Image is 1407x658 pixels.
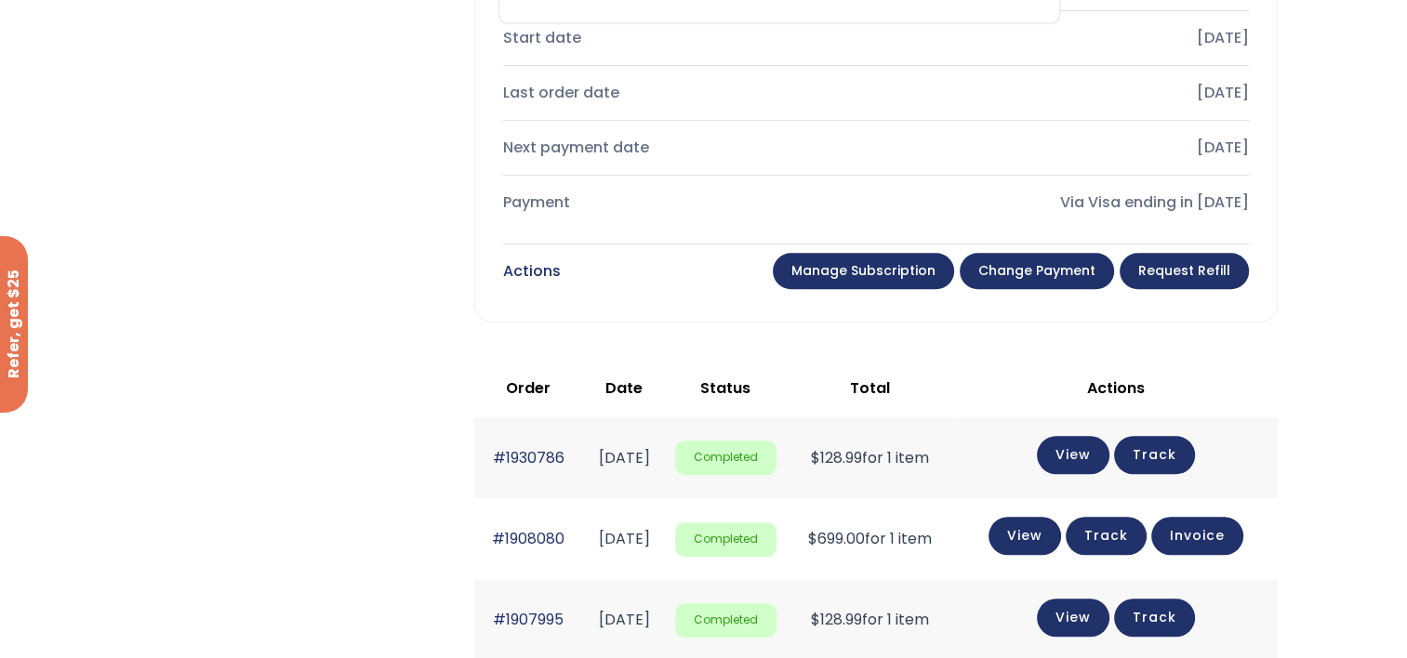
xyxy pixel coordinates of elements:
[492,528,564,549] a: #1908080
[503,135,861,161] div: Next payment date
[503,258,561,284] div: Actions
[786,417,954,498] td: for 1 item
[808,528,817,549] span: $
[811,609,820,630] span: $
[675,522,777,557] span: Completed
[808,528,865,549] span: 699.00
[605,377,643,399] span: Date
[850,377,890,399] span: Total
[891,25,1249,51] div: [DATE]
[503,190,861,216] div: Payment
[503,25,861,51] div: Start date
[811,447,862,468] span: 128.99
[700,377,750,399] span: Status
[599,447,650,468] time: [DATE]
[506,377,551,399] span: Order
[503,80,861,106] div: Last order date
[493,447,564,468] a: #1930786
[891,190,1249,216] div: Via Visa ending in [DATE]
[1120,253,1249,290] a: Request Refill
[773,253,954,290] a: Manage Subscription
[989,517,1061,555] a: View
[1066,517,1147,555] a: Track
[599,528,650,549] time: [DATE]
[1087,377,1145,399] span: Actions
[493,609,564,630] a: #1907995
[1151,517,1243,555] a: Invoice
[1114,436,1195,474] a: Track
[1114,599,1195,637] a: Track
[811,447,820,468] span: $
[891,80,1249,106] div: [DATE]
[811,609,862,630] span: 128.99
[675,603,777,638] span: Completed
[599,609,650,630] time: [DATE]
[1037,599,1109,637] a: View
[675,441,777,475] span: Completed
[786,498,954,579] td: for 1 item
[891,135,1249,161] div: [DATE]
[1037,436,1109,474] a: View
[960,253,1114,290] a: Change payment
